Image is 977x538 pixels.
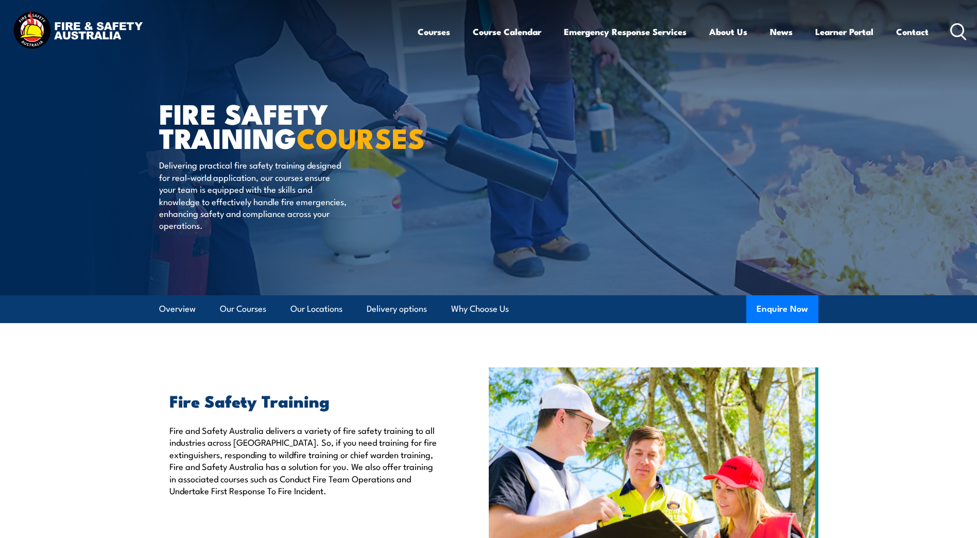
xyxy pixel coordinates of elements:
[709,18,747,45] a: About Us
[896,18,929,45] a: Contact
[159,101,414,149] h1: FIRE SAFETY TRAINING
[220,295,266,323] a: Our Courses
[297,115,425,158] strong: COURSES
[746,295,818,323] button: Enquire Now
[367,295,427,323] a: Delivery options
[159,159,347,231] p: Delivering practical fire safety training designed for real-world application, our courses ensure...
[290,295,342,323] a: Our Locations
[473,18,541,45] a: Course Calendar
[169,424,441,496] p: Fire and Safety Australia delivers a variety of fire safety training to all industries across [GE...
[815,18,873,45] a: Learner Portal
[451,295,509,323] a: Why Choose Us
[564,18,687,45] a: Emergency Response Services
[770,18,793,45] a: News
[418,18,450,45] a: Courses
[159,295,196,323] a: Overview
[169,393,441,408] h2: Fire Safety Training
